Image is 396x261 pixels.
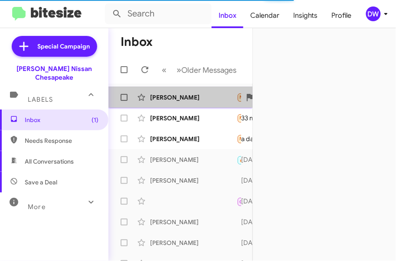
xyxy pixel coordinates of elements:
[12,36,97,57] a: Special Campaign
[157,61,172,79] button: Previous
[25,116,98,124] span: Inbox
[28,96,53,103] span: Labels
[150,135,237,143] div: [PERSON_NAME]
[25,178,57,187] span: Save a Deal
[212,3,243,28] a: Inbox
[241,176,269,185] div: [DATE]
[325,3,359,28] a: Profile
[150,114,237,122] div: [PERSON_NAME]
[150,155,237,164] div: [PERSON_NAME]
[237,92,241,102] div: Will I have to put anything else down with the assistance?
[92,116,98,124] span: (1)
[157,61,242,79] nav: Page navigation example
[241,197,269,206] div: [DATE]
[28,203,46,211] span: More
[241,155,269,164] div: [DATE]
[25,157,74,166] span: All Conversations
[240,158,255,163] span: 🔥 Hot
[162,64,167,75] span: «
[150,218,237,226] div: [PERSON_NAME]
[241,135,278,143] div: a day ago
[241,114,293,122] div: 33 minutes ago
[25,136,98,145] span: Needs Response
[237,134,241,144] div: Who is this
[237,196,241,206] div: Inbound Call
[177,64,182,75] span: »
[38,42,90,51] span: Special Campaign
[366,6,381,21] div: DW
[240,136,277,142] span: Needs Response
[121,35,153,49] h1: Inbox
[240,115,277,121] span: Needs Response
[241,218,269,226] div: [DATE]
[182,65,237,75] span: Older Messages
[241,238,269,247] div: [DATE]
[286,3,325,28] a: Insights
[237,218,241,226] div: Perfect, are you available to stop by [DATE] to see what we can offer you ?
[359,6,386,21] button: DW
[240,199,262,205] span: Call Them
[237,238,241,247] div: Not a problem at all, if there is anything we can do for you please let us know.
[105,3,212,24] input: Search
[150,93,237,102] div: [PERSON_NAME]
[237,113,241,123] div: Probably next week, my ship will go to the ocean [DATE]
[237,176,241,185] div: Did you have some time to come in [DATE]?
[243,3,286,28] a: Calendar
[150,238,237,247] div: [PERSON_NAME]
[237,154,241,165] div: Sounds good, what time [DATE] should we be ready for you?
[240,94,277,100] span: Needs Response
[172,61,242,79] button: Next
[150,176,237,185] div: [PERSON_NAME]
